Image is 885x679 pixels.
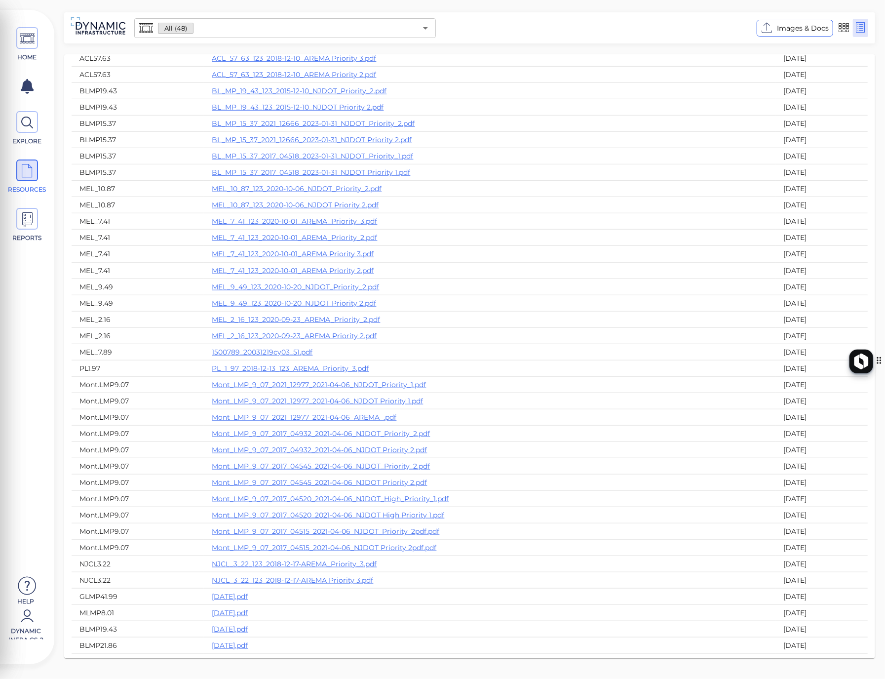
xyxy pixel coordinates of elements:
[212,511,444,519] a: Mont_LMP_9_07_2017_04520_2021-04-06_NJDOT High Priority 1.pdf
[775,99,868,116] td: [DATE]
[775,376,868,393] td: [DATE]
[212,608,248,617] a: [DATE].pdf
[212,625,248,634] a: [DATE].pdf
[775,327,868,344] td: [DATE]
[72,393,204,409] td: Mont.LMP9.07
[6,234,48,242] span: REPORTS
[72,409,204,425] td: Mont.LMP9.07
[72,83,204,99] td: BLMP19.43
[212,282,379,291] a: MEL_9_49_123_2020-10-20_NJDOT_Priority_2.pdf
[72,441,204,458] td: Mont.LMP9.07
[212,445,427,454] a: Mont_LMP_9_07_2017_04932_2021-04-06_NJDOT Priority 2.pdf
[72,262,204,279] td: MEL_7.41
[6,185,48,194] span: RESOURCES
[72,148,204,164] td: BLMP15.37
[72,376,204,393] td: Mont.LMP9.07
[212,184,382,193] a: MEL_10_87_123_2020-10-06_NJDOT_Priority_2.pdf
[72,230,204,246] td: MEL_7.41
[775,262,868,279] td: [DATE]
[72,50,204,67] td: ACL57.63
[72,246,204,262] td: MEL_7.41
[72,572,204,588] td: NJCL3.22
[757,20,833,37] button: Images & Docs
[72,213,204,230] td: MEL_7.41
[212,54,376,63] a: ACL_57_63_123_2018-12-10_AREMA Priority 3.pdf
[212,217,377,226] a: MEL_7_41_123_2020-10-01_AREMA_Priority_3.pdf
[5,597,47,605] span: Help
[5,627,47,639] span: Dynamic Infra CS-2
[775,458,868,474] td: [DATE]
[775,507,868,523] td: [DATE]
[5,160,49,194] a: RESOURCES
[775,556,868,572] td: [DATE]
[212,429,430,438] a: Mont_LMP_9_07_2017_04932_2021-04-06_NJDOT_Priority_2.pdf
[72,474,204,490] td: Mont.LMP9.07
[72,116,204,132] td: BLMP15.37
[158,24,193,33] span: All (48)
[72,653,204,670] td: MP11.75
[72,523,204,539] td: Mont.LMP9.07
[775,213,868,230] td: [DATE]
[5,111,49,146] a: EXPLORE
[775,197,868,213] td: [DATE]
[72,311,204,327] td: MEL_2.16
[775,523,868,539] td: [DATE]
[212,364,369,373] a: PL_1_97_2018-12-13_123_AREMA_Priority_3.pdf
[212,331,377,340] a: MEL_2_16_123_2020-09-23_AREMA Priority 2.pdf
[72,360,204,376] td: PL1.97
[775,311,868,327] td: [DATE]
[72,279,204,295] td: MEL_9.49
[775,409,868,425] td: [DATE]
[212,592,248,601] a: [DATE].pdf
[72,637,204,653] td: BLMP21.86
[775,67,868,83] td: [DATE]
[775,116,868,132] td: [DATE]
[775,653,868,670] td: [DATE]
[775,588,868,604] td: [DATE]
[775,637,868,653] td: [DATE]
[72,132,204,148] td: BLMP15.37
[212,413,396,422] a: Mont_LMP_9_07_2021_12977_2021-04-06_AREMA_.pdf
[775,164,868,181] td: [DATE]
[775,83,868,99] td: [DATE]
[775,344,868,360] td: [DATE]
[212,348,312,357] a: 1500789_20031219cy03_51.pdf
[5,27,49,62] a: HOME
[212,168,410,177] a: BL_MP_15_37_2017_04518_2023-01-31_NJDOT Priority 1.pdf
[72,344,204,360] td: MEL_7.89
[5,208,49,242] a: REPORTS
[212,200,379,209] a: MEL_10_87_123_2020-10-06_NJDOT Priority 2.pdf
[775,490,868,507] td: [DATE]
[72,425,204,441] td: Mont.LMP9.07
[72,327,204,344] td: MEL_2.16
[212,299,376,308] a: MEL_9_49_123_2020-10-20_NJDOT Priority 2.pdf
[72,621,204,637] td: BLMP19.43
[775,474,868,490] td: [DATE]
[775,393,868,409] td: [DATE]
[775,425,868,441] td: [DATE]
[212,86,386,95] a: BL_MP_19_43_123_2015-12-10_NJDOT_Priority_2.pdf
[212,462,430,471] a: Mont_LMP_9_07_2017_04545_2021-04-06_NJDOT_Priority_2.pdf
[775,441,868,458] td: [DATE]
[212,397,423,405] a: Mont_LMP_9_07_2021_12977_2021-04-06_NJDOT Priority 1.pdf
[775,360,868,376] td: [DATE]
[6,137,48,146] span: EXPLORE
[212,249,374,258] a: MEL_7_41_123_2020-10-01_AREMA Priority 3.pdf
[212,576,373,585] a: NJCL_3_22_123_2018-12-17-AREMA Priority 3.pdf
[72,197,204,213] td: MEL_10.87
[212,103,384,112] a: BL_MP_19_43_123_2015-12-10_NJDOT Priority 2.pdf
[777,22,829,34] span: Images & Docs
[775,279,868,295] td: [DATE]
[212,478,427,487] a: Mont_LMP_9_07_2017_04545_2021-04-06_NJDOT Priority 2.pdf
[72,181,204,197] td: MEL_10.87
[212,135,412,144] a: BL_MP_15_37_2021_12666_2023-01-31_NJDOT Priority 2.pdf
[212,266,374,275] a: MEL_7_41_123_2020-10-01_AREMA Priority 2.pdf
[72,539,204,556] td: Mont.LMP9.07
[775,181,868,197] td: [DATE]
[212,657,248,666] a: [DATE].pdf
[72,490,204,507] td: Mont.LMP9.07
[72,295,204,311] td: MEL_9.49
[843,635,878,672] iframe: Chat
[212,119,415,128] a: BL_MP_15_37_2021_12666_2023-01-31_NJDOT_Priority_2.pdf
[775,604,868,621] td: [DATE]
